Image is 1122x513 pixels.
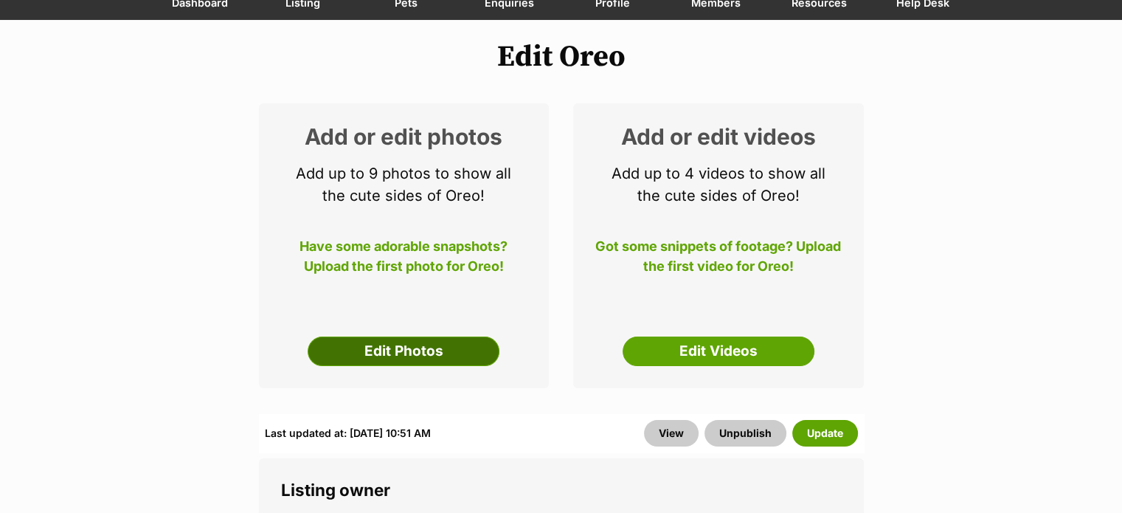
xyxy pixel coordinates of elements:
[704,420,786,447] button: Unpublish
[595,162,842,207] p: Add up to 4 videos to show all the cute sides of Oreo!
[308,337,499,366] a: Edit Photos
[281,480,390,500] span: Listing owner
[281,125,527,148] h2: Add or edit photos
[623,337,814,366] a: Edit Videos
[792,420,858,447] button: Update
[595,125,842,148] h2: Add or edit videos
[644,420,699,447] a: View
[595,236,842,285] p: Got some snippets of footage? Upload the first video for Oreo!
[281,162,527,207] p: Add up to 9 photos to show all the cute sides of Oreo!
[265,420,431,447] div: Last updated at: [DATE] 10:51 AM
[281,236,527,285] p: Have some adorable snapshots? Upload the first photo for Oreo!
